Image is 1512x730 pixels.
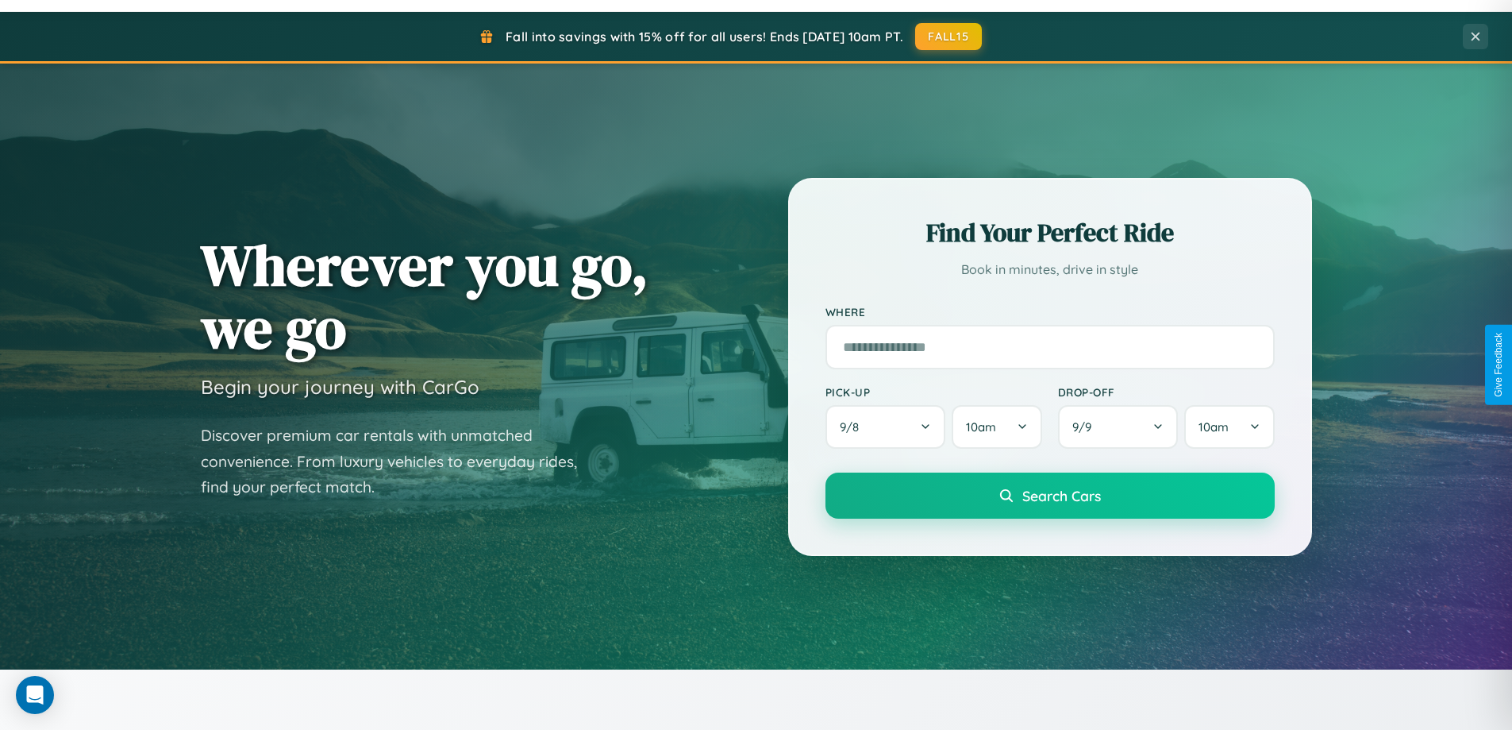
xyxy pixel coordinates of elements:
button: FALL15 [915,23,982,50]
span: Search Cars [1022,487,1101,504]
h3: Begin your journey with CarGo [201,375,479,399]
span: Fall into savings with 15% off for all users! Ends [DATE] 10am PT. [506,29,903,44]
p: Discover premium car rentals with unmatched convenience. From luxury vehicles to everyday rides, ... [201,423,598,500]
button: 10am [1184,405,1274,449]
span: 9 / 9 [1072,419,1099,435]
div: Give Feedback [1493,333,1504,397]
button: Search Cars [825,473,1275,519]
label: Drop-off [1058,385,1275,399]
span: 10am [1198,419,1229,435]
label: Where [825,305,1275,319]
div: Open Intercom Messenger [16,676,54,714]
h2: Find Your Perfect Ride [825,215,1275,250]
h1: Wherever you go, we go [201,234,648,359]
button: 10am [952,405,1041,449]
label: Pick-up [825,385,1042,399]
span: 10am [966,419,996,435]
span: 9 / 8 [840,419,867,435]
p: Book in minutes, drive in style [825,258,1275,281]
button: 9/9 [1058,405,1179,449]
button: 9/8 [825,405,946,449]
